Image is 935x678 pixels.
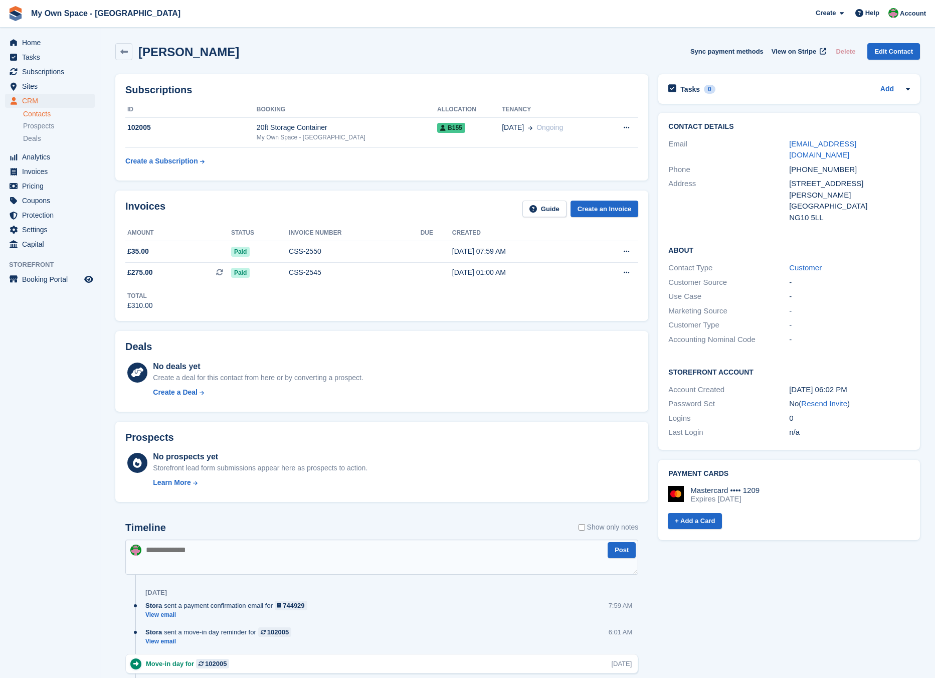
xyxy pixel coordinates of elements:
div: - [789,305,910,317]
span: £35.00 [127,246,149,257]
div: [DATE] [145,589,167,597]
a: View on Stripe [768,43,828,60]
span: Subscriptions [22,65,82,79]
a: Customer [789,263,822,272]
div: [PHONE_NUMBER] [789,164,910,176]
span: Invoices [22,164,82,179]
div: Storefront lead form submissions appear here as prospects to action. [153,463,367,473]
img: Mastercard Logo [668,486,684,502]
a: 744929 [275,601,307,610]
a: menu [5,94,95,108]
span: Ongoing [536,123,563,131]
span: Stora [145,601,162,610]
div: [STREET_ADDRESS][PERSON_NAME] [789,178,910,201]
th: Allocation [437,102,502,118]
a: Create a Subscription [125,152,205,171]
span: Protection [22,208,82,222]
div: Customer Source [668,277,789,288]
h2: Storefront Account [668,367,910,377]
a: menu [5,194,95,208]
a: Create an Invoice [571,201,639,217]
a: Deals [23,133,95,144]
div: Create a Subscription [125,156,198,166]
h2: [PERSON_NAME] [138,45,239,59]
div: Marketing Source [668,305,789,317]
div: - [789,334,910,346]
h2: Prospects [125,432,174,443]
div: Create a deal for this contact from here or by converting a prospect. [153,373,363,383]
div: CSS-2545 [289,267,421,278]
a: menu [5,36,95,50]
a: Create a Deal [153,387,363,398]
div: 20ft Storage Container [257,122,437,133]
a: menu [5,79,95,93]
div: Accounting Nominal Code [668,334,789,346]
span: ( ) [799,399,850,408]
a: Edit Contact [867,43,920,60]
a: menu [5,150,95,164]
span: Create [816,8,836,18]
div: Password Set [668,398,789,410]
a: Resend Invite [801,399,847,408]
div: [DATE] [611,659,632,668]
div: Email [668,138,789,161]
div: [GEOGRAPHIC_DATA] [789,201,910,212]
a: menu [5,237,95,251]
a: View email [145,637,296,646]
div: n/a [789,427,910,438]
div: No [789,398,910,410]
a: menu [5,164,95,179]
div: [DATE] 06:02 PM [789,384,910,396]
span: Capital [22,237,82,251]
span: Stora [145,627,162,637]
div: Learn More [153,477,191,488]
div: Total [127,291,153,300]
div: [DATE] 07:59 AM [452,246,586,257]
h2: Contact Details [668,123,910,131]
span: Settings [22,223,82,237]
div: 0 [704,85,715,94]
div: 102005 [267,627,289,637]
span: £275.00 [127,267,153,278]
h2: Timeline [125,522,166,534]
div: No prospects yet [153,451,367,463]
a: menu [5,65,95,79]
div: Use Case [668,291,789,302]
div: sent a move-in day reminder for [145,627,296,637]
div: [DATE] 01:00 AM [452,267,586,278]
span: Pricing [22,179,82,193]
div: 0 [789,413,910,424]
div: 7:59 AM [609,601,633,610]
a: 102005 [196,659,229,668]
h2: Invoices [125,201,165,217]
th: Tenancy [502,102,604,118]
a: menu [5,208,95,222]
span: Analytics [22,150,82,164]
div: Logins [668,413,789,424]
div: NG10 5LL [789,212,910,224]
div: CSS-2550 [289,246,421,257]
a: menu [5,272,95,286]
div: £310.00 [127,300,153,311]
h2: Deals [125,341,152,353]
span: [DATE] [502,122,524,133]
a: Preview store [83,273,95,285]
span: Help [865,8,879,18]
div: Address [668,178,789,223]
div: 744929 [283,601,304,610]
button: Post [608,542,636,559]
div: Contact Type [668,262,789,274]
button: Sync payment methods [690,43,764,60]
a: View email [145,611,312,619]
a: 102005 [258,627,291,637]
a: menu [5,223,95,237]
a: Add [880,84,894,95]
div: Account Created [668,384,789,396]
a: Guide [522,201,567,217]
div: - [789,277,910,288]
a: + Add a Card [668,513,722,530]
div: - [789,319,910,331]
div: sent a payment confirmation email for [145,601,312,610]
div: My Own Space - [GEOGRAPHIC_DATA] [257,133,437,142]
h2: Tasks [680,85,700,94]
